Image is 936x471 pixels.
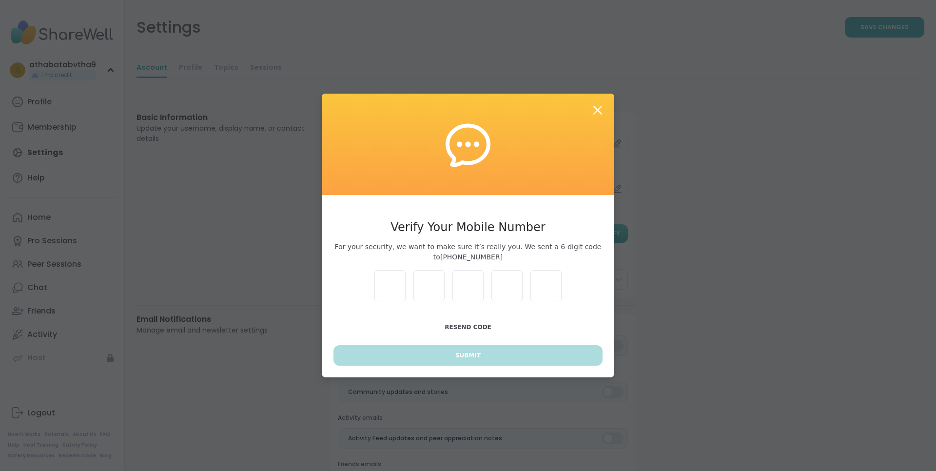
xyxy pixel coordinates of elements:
[333,317,603,337] button: Resend Code
[333,218,603,236] h3: Verify Your Mobile Number
[333,345,603,366] button: Submit
[455,351,481,360] span: Submit
[333,242,603,262] span: For your security, we want to make sure it’s really you. We sent a 6-digit code to [PHONE_NUMBER]
[445,324,491,331] span: Resend Code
